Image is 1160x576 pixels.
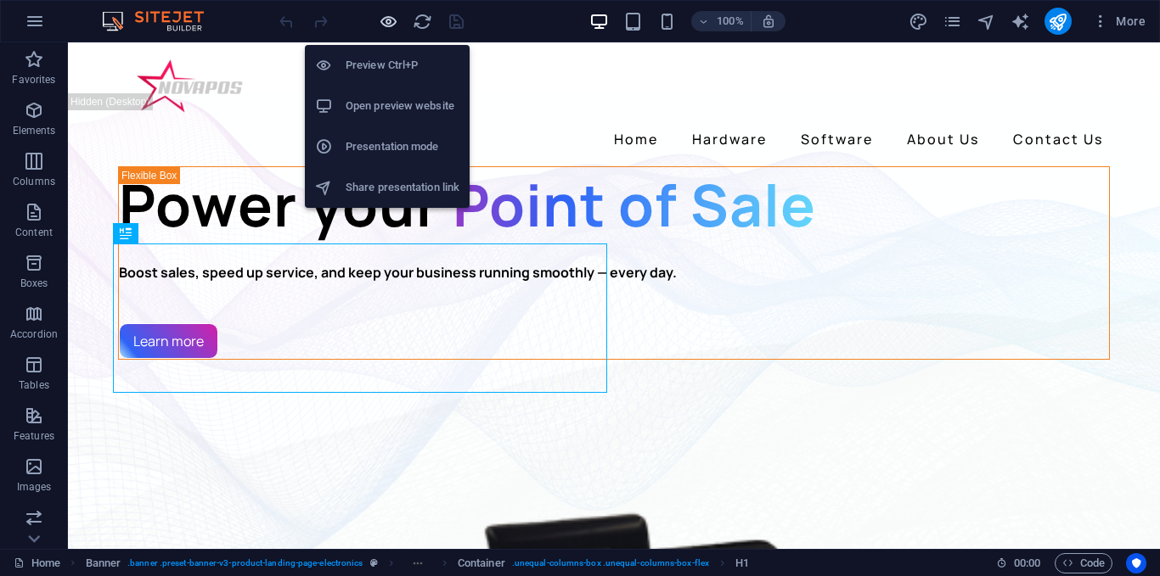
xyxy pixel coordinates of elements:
[86,553,750,573] nav: breadcrumb
[346,177,459,198] h6: Share presentation link
[19,378,49,392] p: Tables
[1045,8,1072,35] button: publish
[1011,12,1030,31] i: AI Writer
[717,11,744,31] h6: 100%
[1092,13,1146,30] span: More
[20,277,48,290] p: Boxes
[943,11,963,31] button: pages
[1014,553,1040,573] span: 00 00
[13,175,55,188] p: Columns
[735,553,749,573] span: Click to select. Double-click to edit
[1062,553,1105,573] span: Code
[909,11,929,31] button: design
[1055,553,1112,573] button: Code
[458,553,505,573] span: Click to select. Double-click to edit
[14,429,54,443] p: Features
[943,12,962,31] i: Pages (Ctrl+Alt+S)
[14,553,60,573] a: Click to cancel selection. Double-click to open Pages
[512,553,709,573] span: . unequal-columns-box .unequal-columns-box-flex
[977,11,997,31] button: navigator
[1085,8,1152,35] button: More
[127,553,363,573] span: . banner .preset-banner-v3-product-landing-page-electronics
[691,11,752,31] button: 100%
[86,553,121,573] span: Click to select. Double-click to edit
[413,12,432,31] i: Reload page
[412,11,432,31] button: reload
[346,96,459,116] h6: Open preview website
[761,14,776,29] i: On resize automatically adjust zoom level to fit chosen device.
[17,480,52,494] p: Images
[996,553,1041,573] h6: Session time
[346,137,459,157] h6: Presentation mode
[1026,556,1028,569] span: :
[1011,11,1031,31] button: text_generator
[12,73,55,87] p: Favorites
[10,327,58,341] p: Accordion
[346,55,459,75] h6: Preview Ctrl+P
[13,124,56,137] p: Elements
[977,12,996,31] i: Navigator
[1048,12,1067,31] i: Publish
[1126,553,1146,573] button: Usercentrics
[370,558,378,568] i: This element is a customizable preset
[98,11,225,31] img: Editor Logo
[909,12,928,31] i: Design (Ctrl+Alt+Y)
[15,226,53,239] p: Content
